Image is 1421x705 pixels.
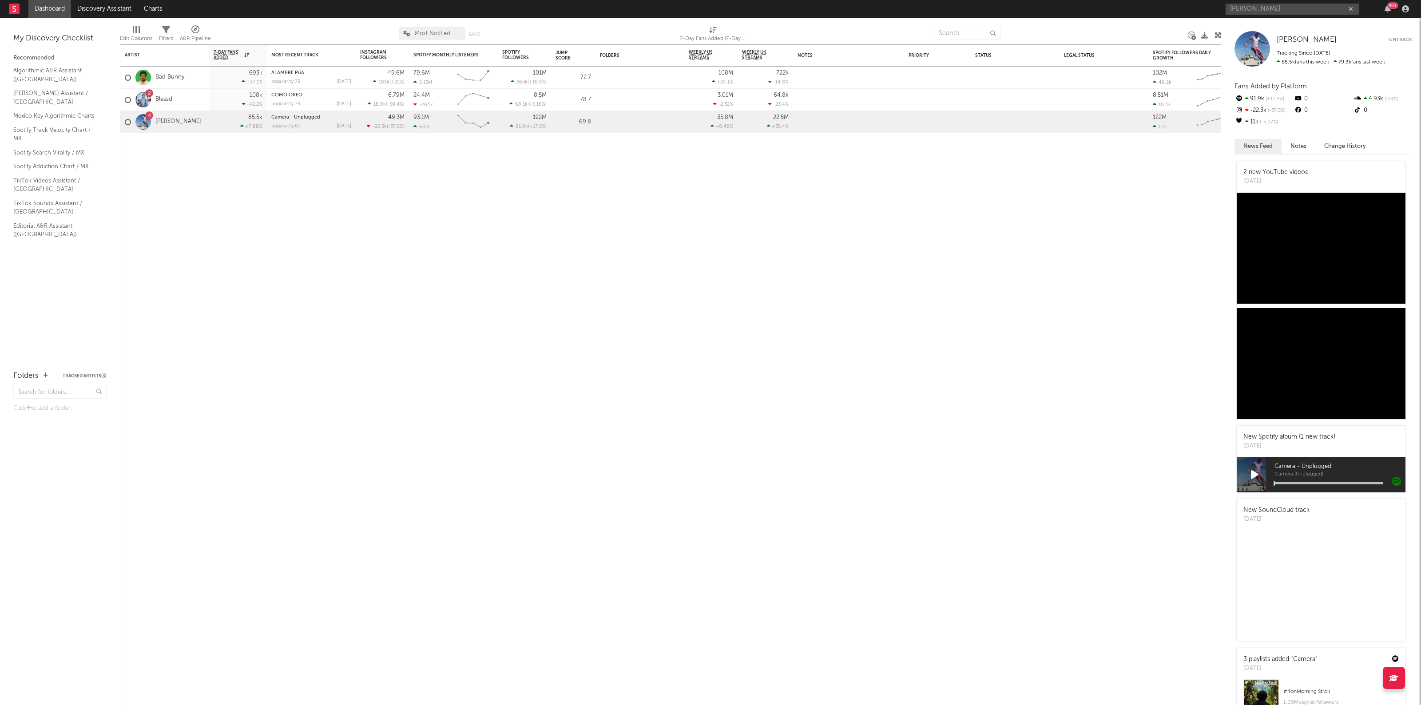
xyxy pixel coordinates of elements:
svg: Chart title [453,111,493,133]
div: -14.8 % [768,79,789,85]
svg: Chart title [1193,67,1233,89]
div: 8.5M [534,92,547,98]
div: Legal Status [1064,53,1122,58]
div: Filters [159,22,173,48]
span: Tracking Since: [DATE] [1277,51,1330,56]
div: [DATE] [1243,442,1335,451]
div: 8.51M [1153,92,1168,98]
button: Untrack [1389,36,1412,44]
a: [PERSON_NAME] [155,118,201,126]
div: Status [975,53,1033,58]
a: TikTok Videos Assistant / [GEOGRAPHIC_DATA] [13,176,98,194]
span: +5.16 % [529,102,545,107]
div: 78.7 [556,95,591,105]
div: Filters [159,33,173,44]
button: Notes [1282,139,1315,154]
svg: Chart title [453,89,493,111]
div: Jump Score [556,50,578,61]
div: 122M [533,115,547,120]
div: New Spotify album (1 new track) [1243,432,1335,442]
span: +16.5 % [529,80,545,85]
div: 49.2k [1153,79,1171,85]
div: -264k [413,102,433,107]
a: Spotify Track Velocity Chart / MX [13,125,98,143]
svg: Chart title [453,67,493,89]
div: [DATE] [337,79,351,84]
div: ( ) [510,123,547,129]
div: 49.3M [388,115,405,120]
a: Spotify Search Virality / MX [13,148,98,158]
div: 3 playlists added [1243,655,1317,664]
span: Weekly US Streams [689,50,720,60]
span: 18.9k [373,102,386,107]
div: 11k [1234,116,1294,128]
svg: Chart title [1193,111,1233,133]
svg: Chart title [1193,89,1233,111]
div: 91.9k [1234,93,1294,105]
div: [DATE] [1243,177,1308,186]
a: "Camera" [1291,656,1317,662]
div: A&R Pipeline [180,33,211,44]
a: Bad Bunny [155,74,184,81]
div: ( ) [509,101,547,107]
span: 68.1k [515,102,528,107]
div: Folders [600,53,667,58]
div: Artist [125,52,191,58]
a: TikTok Sounds Assistant / [GEOGRAPHIC_DATA] [13,198,98,217]
div: New SoundCloud track [1243,506,1310,515]
span: +17.5 % [1264,97,1284,102]
div: [DATE] [337,124,351,129]
a: COMO OREO [271,93,302,98]
div: Click to add a folder. [13,403,107,414]
span: 91.9k [516,124,528,129]
div: +7.88 % [240,123,262,129]
a: [PERSON_NAME] [1277,36,1337,44]
div: ( ) [511,79,547,85]
span: 85.5k fans this week [1277,59,1329,65]
div: 35.8M [717,115,733,120]
span: 7-Day Fans Added [214,50,242,60]
div: -2.32 % [713,101,733,107]
div: Spotify Monthly Listeners [413,52,480,58]
div: 122M [1153,115,1167,120]
div: +35.4 % [767,123,789,129]
div: Instagram Followers [360,50,391,60]
a: Mexico Key Algorithmic Charts [13,111,98,121]
div: -22.3k [1234,105,1294,116]
div: Spotify Followers [502,50,533,60]
div: -23.4 % [768,101,789,107]
div: Notes [798,53,886,58]
div: +0.49 % [710,123,733,129]
span: -13 % [1383,97,1398,102]
div: 72.7 [556,72,591,83]
span: 365k [516,80,528,85]
input: Search for artists [1226,4,1359,15]
button: 99+ [1385,5,1391,12]
div: [DATE] [1243,515,1310,524]
div: 693k [249,70,262,76]
span: Weekly UK Streams [742,50,775,60]
div: 7-Day Fans Added (7-Day Fans Added) [680,33,746,44]
span: Camera - Unplugged [1274,461,1405,472]
div: 722k [776,70,789,76]
div: 17k [1153,124,1166,130]
div: COMO OREO [271,93,351,98]
div: popularity: 61 [271,124,300,129]
div: Recommended [13,53,107,63]
button: News Feed [1234,139,1282,154]
div: Folders [13,371,39,381]
span: Most Notified [415,31,450,36]
div: Camera - Unplugged [271,115,351,120]
span: -5.07 % [1258,120,1278,125]
div: # 4 on Morning Stroll [1283,686,1399,697]
div: 49.6M [388,70,405,76]
div: 10.4k [1153,102,1171,107]
div: +37.1 % [242,79,262,85]
div: 0 [1294,93,1353,105]
div: 102M [1153,70,1167,76]
div: 2.13M [413,79,432,85]
div: 64.8k [774,92,789,98]
div: 0 [1353,105,1412,116]
div: 22.5M [773,115,789,120]
div: 3.01M [718,92,733,98]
